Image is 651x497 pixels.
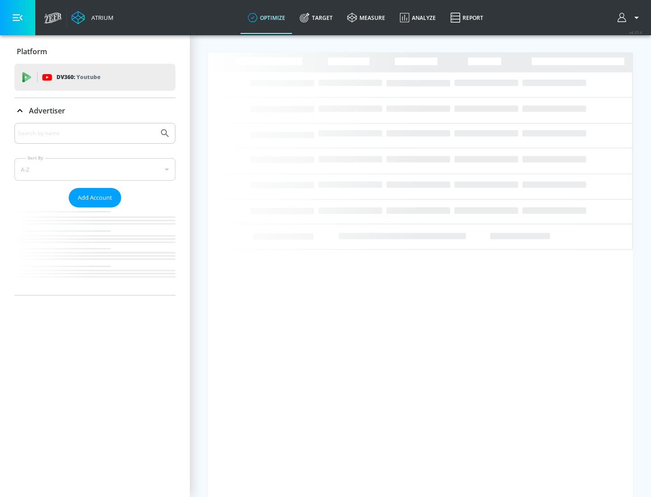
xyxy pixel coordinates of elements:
[26,155,45,161] label: Sort By
[14,207,175,295] nav: list of Advertiser
[14,39,175,64] div: Platform
[629,30,642,35] span: v 4.25.4
[88,14,113,22] div: Atrium
[14,98,175,123] div: Advertiser
[14,123,175,295] div: Advertiser
[17,47,47,56] p: Platform
[392,1,443,34] a: Analyze
[340,1,392,34] a: measure
[29,106,65,116] p: Advertiser
[71,11,113,24] a: Atrium
[76,72,100,82] p: Youtube
[14,64,175,91] div: DV360: Youtube
[292,1,340,34] a: Target
[14,158,175,181] div: A-Z
[69,188,121,207] button: Add Account
[78,192,112,203] span: Add Account
[443,1,491,34] a: Report
[18,127,155,139] input: Search by name
[241,1,292,34] a: optimize
[57,72,100,82] p: DV360:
